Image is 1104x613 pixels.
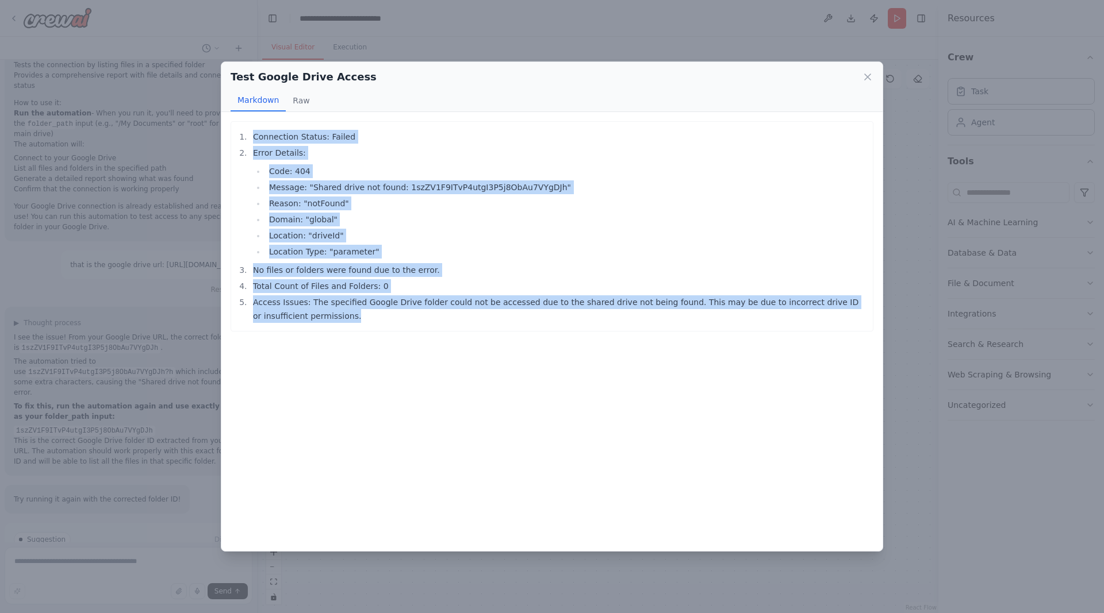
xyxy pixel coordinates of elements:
li: Location: "driveId" [266,229,867,242]
h2: Test Google Drive Access [231,69,377,85]
li: Domain: "global" [266,213,867,226]
li: Connection Status: Failed [250,130,867,144]
li: Total Count of Files and Folders: 0 [250,279,867,293]
li: Reason: "notFound" [266,196,867,210]
li: No files or folders were found due to the error. [250,263,867,277]
li: Access Issues: The specified Google Drive folder could not be accessed due to the shared drive no... [250,295,867,323]
button: Markdown [231,90,286,111]
li: Error Details: [250,146,867,259]
button: Raw [286,90,316,111]
li: Location Type: "parameter" [266,245,867,259]
li: Message: "Shared drive not found: 1szZV1F9ITvP4utgI3P5j8ObAu7VYgDJh" [266,180,867,194]
li: Code: 404 [266,164,867,178]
